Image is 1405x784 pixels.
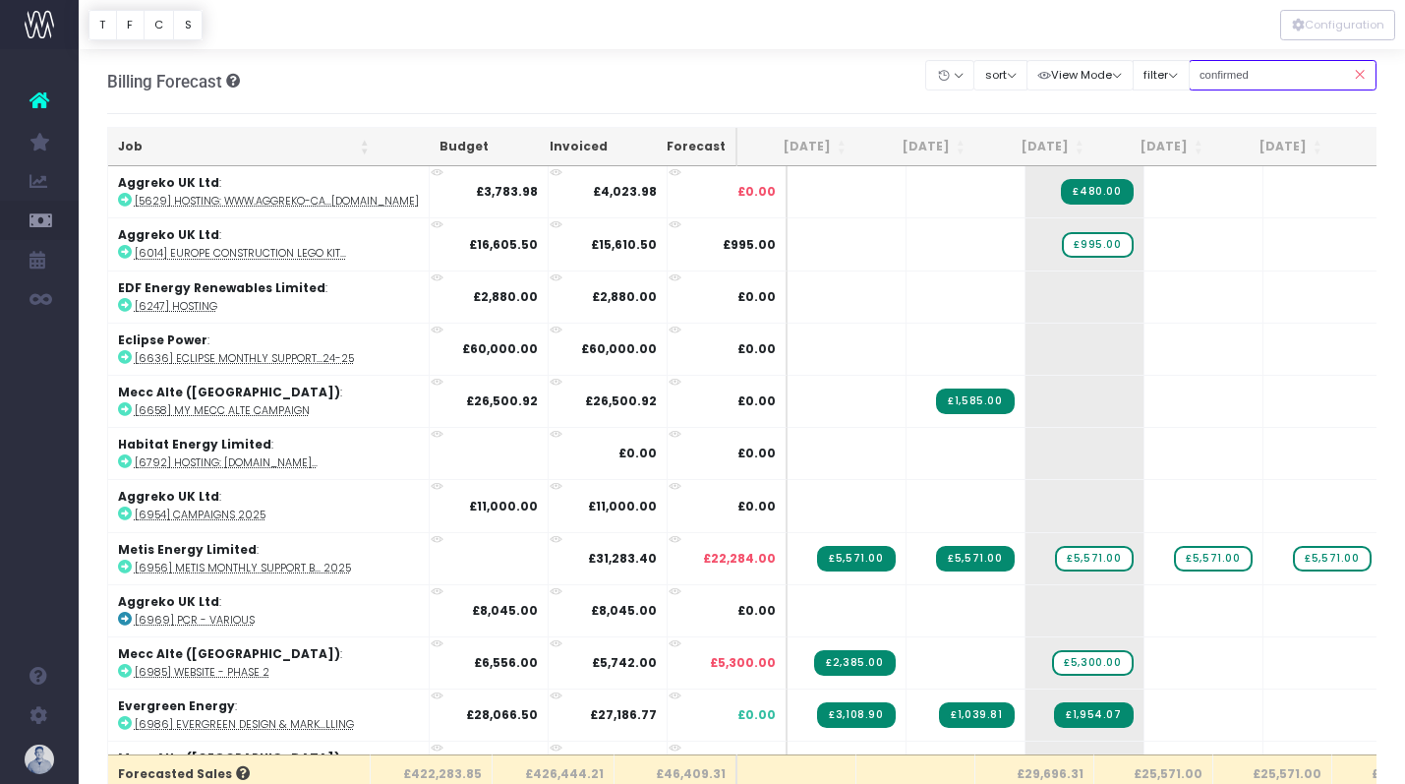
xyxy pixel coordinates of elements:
[737,498,776,515] span: £0.00
[108,166,430,217] td: :
[588,498,657,514] strong: £11,000.00
[108,689,430,741] td: :
[936,389,1014,414] span: Streamtime Invoice: 5184 – [6658] My Mecc Alte Campaign
[118,750,340,766] strong: Mecc Alte ([GEOGRAPHIC_DATA])
[135,508,265,522] abbr: [6954] Campaigns 2025
[462,340,538,357] strong: £60,000.00
[1026,60,1134,90] button: View Mode
[135,194,419,209] abbr: [5629] Hosting: www.aggreko-calculators.com
[1293,546,1371,572] span: wayahead Sales Forecast Item
[473,288,538,305] strong: £2,880.00
[1133,60,1190,90] button: filter
[135,246,346,261] abbr: [6014] Europe Construction Lego Kits
[108,584,430,636] td: :
[939,702,1014,728] span: Streamtime Invoice: 5197 – [6986] Design & Marketing Support 2025
[135,351,354,366] abbr: [6636] Eclipse Monthly Support - Billing 24-25
[118,174,219,191] strong: Aggreko UK Ltd
[118,765,250,783] span: Forecasted Sales
[118,593,219,610] strong: Aggreko UK Ltd
[118,279,325,296] strong: EDF Energy Renewables Limited
[618,445,657,461] strong: £0.00
[593,183,657,200] strong: £4,023.98
[737,602,776,620] span: £0.00
[135,561,351,575] abbr: [6956] Metis Monthly Support Billing 2025
[474,654,538,671] strong: £6,556.00
[1280,10,1395,40] div: Vertical button group
[737,445,776,462] span: £0.00
[107,72,222,91] span: Billing Forecast
[108,532,430,584] td: :
[1280,10,1395,40] button: Configuration
[118,645,340,662] strong: Mecc Alte ([GEOGRAPHIC_DATA])
[814,650,895,676] span: Streamtime Invoice: 5165 – [6985] Website - Phase A Design
[737,128,856,166] th: Jul 25: activate to sort column ascending
[88,10,203,40] div: Vertical button group
[118,488,219,505] strong: Aggreko UK Ltd
[108,217,430,270] td: :
[25,745,54,774] img: images/default_profile_image.png
[737,183,776,201] span: £0.00
[581,340,657,357] strong: £60,000.00
[1174,546,1252,572] span: wayahead Sales Forecast Item
[108,636,430,689] td: :
[108,128,380,166] th: Job: activate to sort column ascending
[737,706,776,724] span: £0.00
[723,236,776,254] span: £995.00
[108,375,430,427] td: :
[476,183,538,200] strong: £3,783.98
[466,706,538,723] strong: £28,066.50
[591,602,657,619] strong: £8,045.00
[856,128,975,166] th: Aug 25: activate to sort column ascending
[973,60,1027,90] button: sort
[585,392,657,409] strong: £26,500.92
[108,427,430,479] td: :
[173,10,203,40] button: S
[1061,179,1133,205] span: Streamtime Invoice: 5201 – [5629] Hosting: www.aggreko-calculators.com
[118,384,340,400] strong: Mecc Alte ([GEOGRAPHIC_DATA])
[118,226,219,243] strong: Aggreko UK Ltd
[88,10,117,40] button: T
[116,10,145,40] button: F
[144,10,175,40] button: C
[1052,650,1133,676] span: wayahead Sales Forecast Item
[135,717,354,732] abbr: [6986] Evergreen Design & Marketing Support 2025 billing
[592,288,657,305] strong: £2,880.00
[710,654,776,672] span: £5,300.00
[1062,232,1133,258] span: wayahead Sales Forecast Item
[737,392,776,410] span: £0.00
[498,128,617,166] th: Invoiced
[1055,546,1133,572] span: wayahead Sales Forecast Item
[975,128,1094,166] th: Sep 25: activate to sort column ascending
[617,128,737,166] th: Forecast
[380,128,498,166] th: Budget
[737,288,776,306] span: £0.00
[135,299,217,314] abbr: [6247] Hosting
[108,271,430,323] td: :
[118,436,271,452] strong: Habitat Energy Limited
[1094,128,1213,166] th: Oct 25: activate to sort column ascending
[135,665,269,680] abbr: [6985] Website - phase 2
[817,546,895,572] span: Streamtime Invoice: 5145 – [6956] Metis Design & Marketing Support 2025
[466,392,538,409] strong: £26,500.92
[591,236,657,253] strong: £15,610.50
[135,455,318,470] abbr: [6792] Hosting: www.habitat.energy
[108,479,430,531] td: :
[135,403,310,418] abbr: [6658] My Mecc Alte Campaign
[1054,702,1133,728] span: Streamtime Invoice: 5198 – [6986] Design & Marketing Support 2025
[588,550,657,567] strong: £31,283.40
[592,654,657,671] strong: £5,742.00
[108,323,430,375] td: :
[703,550,776,568] span: £22,284.00
[1189,60,1377,90] input: Search...
[472,602,538,619] strong: £8,045.00
[469,498,538,514] strong: £11,000.00
[737,340,776,358] span: £0.00
[118,697,235,714] strong: Evergreen Energy
[936,546,1014,572] span: Streamtime Invoice: 5174 – [6956] Metis Design & Marketing Support 2025
[118,332,207,348] strong: Eclipse Power
[469,236,538,253] strong: £16,605.50
[1213,128,1332,166] th: Nov 25: activate to sort column ascending
[590,706,657,723] strong: £27,186.77
[135,613,255,628] abbr: [6969] PCR - various
[118,541,257,558] strong: Metis Energy Limited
